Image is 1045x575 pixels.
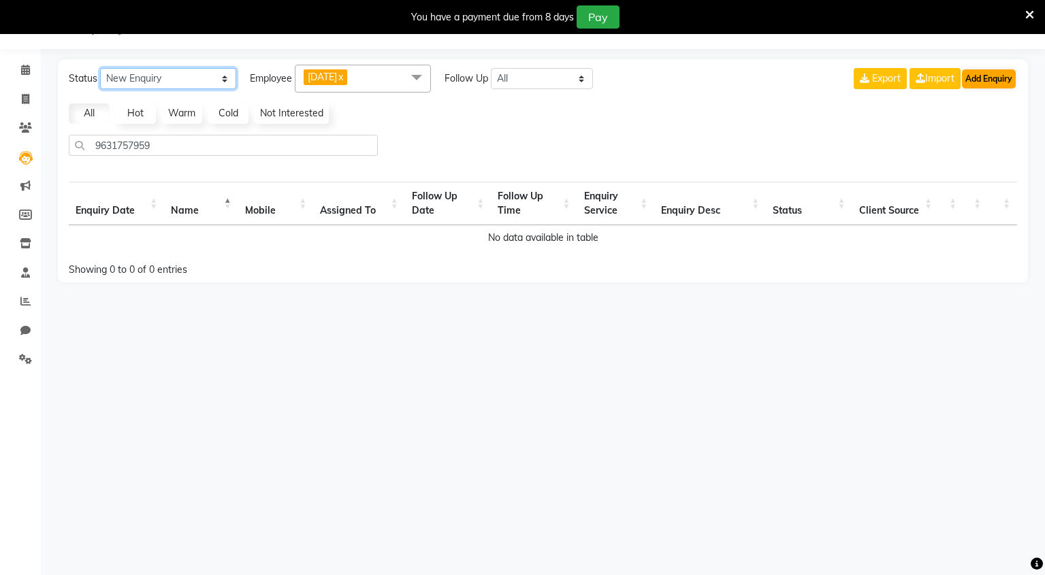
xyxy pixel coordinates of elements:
span: Employee [250,71,292,86]
th: Follow Up Time : activate to sort column ascending [491,182,577,225]
a: Warm [161,103,202,124]
th: Mobile : activate to sort column ascending [238,182,314,225]
th: Enquiry Service : activate to sort column ascending [577,182,655,225]
td: No data available in table [69,225,1017,250]
button: Pay [577,5,620,29]
th: Follow Up Date: activate to sort column ascending [405,182,491,225]
button: Export [854,68,907,89]
div: Showing 0 to 0 of 0 entries [69,254,452,277]
th: Enquiry Date: activate to sort column ascending [69,182,164,225]
button: Add Enquiry [962,69,1016,88]
input: Search Enquiry By Name & Number [69,135,378,156]
a: All [69,103,110,124]
a: Not Interested [254,103,329,124]
span: Status [69,71,97,86]
th: Assigned To : activate to sort column ascending [313,182,405,225]
th: Client Source: activate to sort column ascending [852,182,939,225]
a: Import [910,68,961,89]
th: Name: activate to sort column descending [164,182,238,225]
span: [DATE] [308,71,337,83]
th: : activate to sort column ascending [939,182,963,225]
span: Export [872,72,901,84]
a: Hot [115,103,156,124]
th: : activate to sort column ascending [963,182,988,225]
th: : activate to sort column ascending [988,182,1017,225]
th: Enquiry Desc: activate to sort column ascending [654,182,766,225]
th: Status: activate to sort column ascending [766,182,852,225]
div: You have a payment due from 8 days [411,10,574,24]
a: x [337,71,343,83]
a: Cold [208,103,248,124]
span: Follow Up [445,71,488,86]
